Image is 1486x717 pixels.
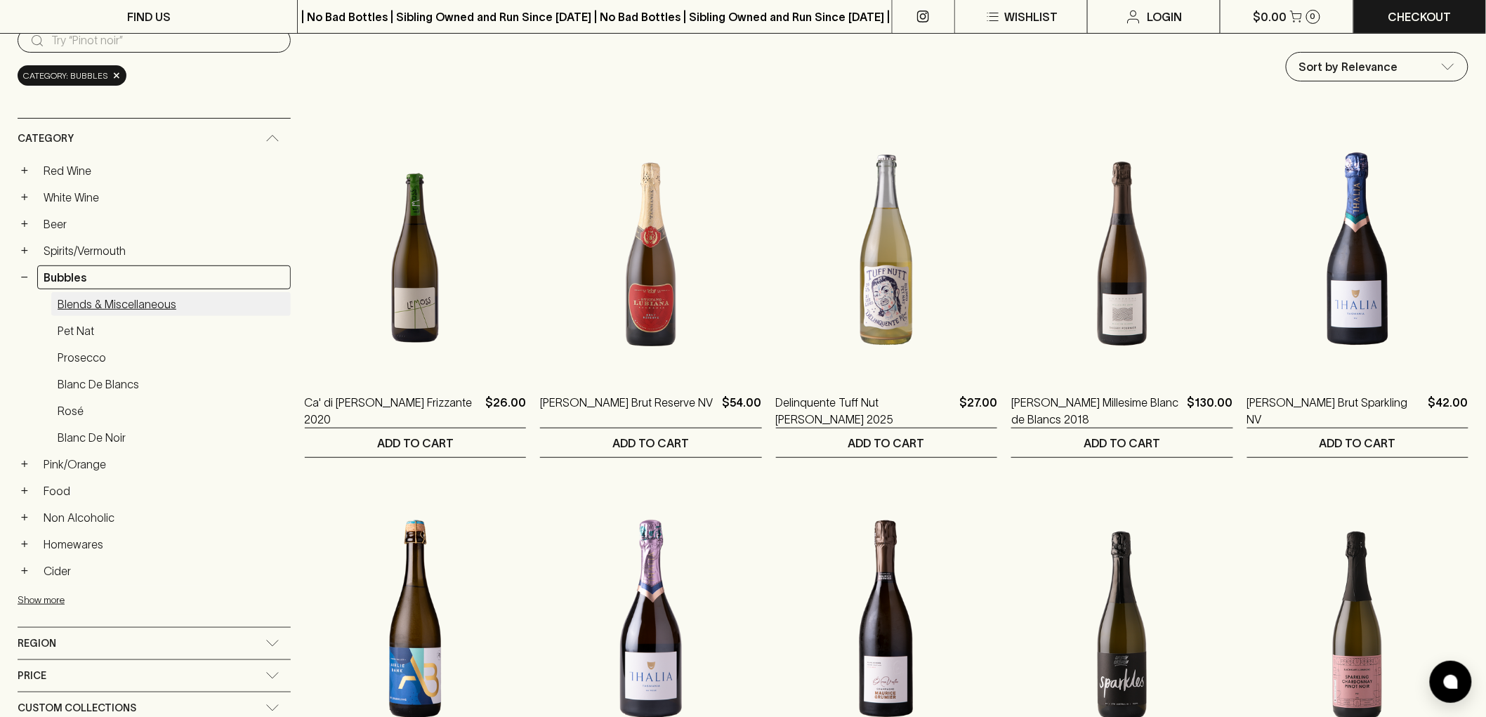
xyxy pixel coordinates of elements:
a: Pink/Orange [37,452,291,476]
p: $42.00 [1428,394,1468,428]
button: − [18,270,32,284]
a: Beer [37,212,291,236]
a: White Wine [37,185,291,209]
span: Region [18,635,56,652]
a: Blanc de Noir [51,426,291,449]
div: Sort by Relevance [1287,53,1468,81]
span: Category [18,130,74,147]
a: [PERSON_NAME] Brut Reserve NV [540,394,713,428]
a: [PERSON_NAME] Millesime Blanc de Blancs 2018 [1011,394,1181,428]
p: $27.00 [959,394,997,428]
p: ADD TO CART [1320,435,1396,452]
span: Price [18,667,46,685]
p: FIND US [127,8,171,25]
button: + [18,564,32,578]
a: Homewares [37,532,291,556]
button: ADD TO CART [540,428,761,457]
input: Try “Pinot noir” [51,29,280,52]
a: Bubbles [37,265,291,289]
img: Stefano Lubiana Brut Reserve NV [540,127,761,373]
button: + [18,484,32,498]
div: Category [18,119,291,159]
p: $0.00 [1254,8,1287,25]
img: Delinquente Tuff Nut Bianco 2025 [776,127,997,373]
button: ADD TO CART [1247,428,1468,457]
p: 0 [1310,13,1316,20]
button: Show more [18,586,202,614]
a: Delinquente Tuff Nut [PERSON_NAME] 2025 [776,394,954,428]
button: + [18,511,32,525]
span: Custom Collections [18,699,136,717]
p: ADD TO CART [1084,435,1160,452]
button: + [18,190,32,204]
button: + [18,537,32,551]
a: Non Alcoholic [37,506,291,529]
a: Ca' di [PERSON_NAME] Frizzante 2020 [305,394,480,428]
span: Category: bubbles [23,69,108,83]
div: Region [18,628,291,659]
p: ADD TO CART [848,435,925,452]
p: Login [1148,8,1183,25]
img: Thierry Fournier Millesime Blanc de Blancs 2018 [1011,127,1232,373]
button: ADD TO CART [1011,428,1232,457]
p: ADD TO CART [377,435,454,452]
a: Cider [37,559,291,583]
p: Checkout [1388,8,1452,25]
a: Prosecco [51,346,291,369]
img: bubble-icon [1444,675,1458,689]
a: Blends & Miscellaneous [51,292,291,316]
a: Pet Nat [51,319,291,343]
button: + [18,217,32,231]
p: Wishlist [1004,8,1058,25]
button: ADD TO CART [776,428,997,457]
p: $130.00 [1188,394,1233,428]
p: ADD TO CART [612,435,689,452]
a: Red Wine [37,159,291,183]
div: Price [18,660,291,692]
button: ADD TO CART [305,428,526,457]
button: + [18,457,32,471]
a: Blanc de Blancs [51,372,291,396]
p: Sort by Relevance [1299,58,1398,75]
button: + [18,164,32,178]
a: Rosé [51,399,291,423]
img: Thalia Brut Sparkling NV [1247,127,1468,373]
p: $26.00 [485,394,526,428]
button: + [18,244,32,258]
img: Ca' di Rajo Lemoss Frizzante 2020 [305,127,526,373]
a: Spirits/Vermouth [37,239,291,263]
a: Food [37,479,291,503]
p: $54.00 [723,394,762,428]
span: × [112,68,121,83]
a: [PERSON_NAME] Brut Sparkling NV [1247,394,1423,428]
